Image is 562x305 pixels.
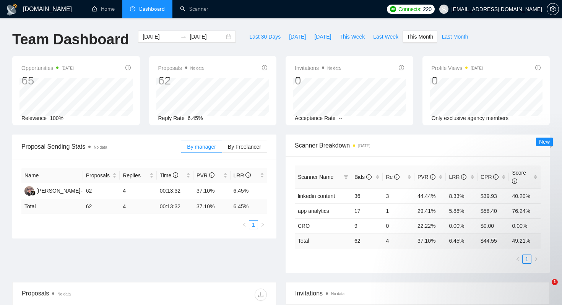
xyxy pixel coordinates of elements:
td: 3 [383,188,414,203]
span: info-circle [493,174,499,180]
span: Replies [123,171,148,180]
td: 00:13:32 [157,199,193,214]
td: $39.93 [478,188,509,203]
span: info-circle [173,172,178,178]
span: This Week [339,32,365,41]
span: Only exclusive agency members [432,115,509,121]
th: Name [21,168,83,183]
div: 62 [158,73,204,88]
span: 6.45% [188,115,203,121]
iframe: Intercom live chat [536,279,554,297]
a: linkedin content [298,193,335,199]
span: [DATE] [289,32,306,41]
a: 1 [249,221,258,229]
span: Acceptance Rate [295,115,336,121]
span: info-circle [430,174,435,180]
button: [DATE] [285,31,310,43]
span: info-circle [394,174,400,180]
a: MM[PERSON_NAME] [24,187,80,193]
span: Bids [354,174,372,180]
button: right [258,220,267,229]
a: CRO [298,223,310,229]
td: 0.00% [509,218,541,233]
span: info-circle [262,65,267,70]
a: homeHome [92,6,115,12]
td: 76.24% [509,203,541,218]
td: 4 [383,233,414,248]
time: [DATE] [471,66,482,70]
span: Dashboard [139,6,165,12]
span: CPR [481,174,499,180]
td: 44.44% [414,188,446,203]
td: 37.10 % [193,199,230,214]
button: Last 30 Days [245,31,285,43]
span: Invitations [295,63,341,73]
span: Proposals [86,171,111,180]
span: user [441,6,447,12]
td: 6.45% [231,183,268,199]
span: info-circle [399,65,404,70]
span: dashboard [130,6,135,11]
div: 0 [432,73,483,88]
span: PVR [197,172,214,178]
span: PVR [417,174,435,180]
time: [DATE] [358,144,370,148]
a: app analytics [298,208,329,214]
img: logo [6,3,18,16]
button: [DATE] [310,31,335,43]
span: filter [344,175,348,179]
button: setting [547,3,559,15]
div: 0 [295,73,341,88]
span: Invitations [295,289,540,298]
span: Connects: [398,5,421,13]
span: No data [94,145,107,149]
time: [DATE] [62,66,73,70]
td: 22.22% [414,218,446,233]
td: 00:13:32 [157,183,193,199]
button: Last Month [437,31,472,43]
li: 1 [249,220,258,229]
span: By Freelancer [228,144,261,150]
th: Replies [120,168,156,183]
td: $0.00 [478,218,509,233]
span: 100% [50,115,63,121]
td: 4 [120,199,156,214]
td: 1 [383,203,414,218]
td: 9 [351,218,383,233]
span: info-circle [512,178,517,184]
span: info-circle [245,172,251,178]
td: 8.33% [446,188,478,203]
button: Last Week [369,31,403,43]
td: 62 [83,199,120,214]
span: 1 [552,279,558,285]
button: This Month [403,31,437,43]
td: 62 [351,233,383,248]
a: searchScanner [180,6,208,12]
span: Relevance [21,115,47,121]
td: 4 [120,183,156,199]
span: Last Week [373,32,398,41]
span: Last Month [442,32,468,41]
span: right [260,222,265,227]
span: Scanner Breakdown [295,141,541,150]
td: 0.00% [446,218,478,233]
td: 62 [83,183,120,199]
div: 65 [21,73,74,88]
span: info-circle [209,172,214,178]
span: Re [386,174,400,180]
span: This Month [407,32,433,41]
span: LRR [449,174,466,180]
li: Previous Page [240,220,249,229]
button: download [255,289,267,301]
span: Opportunities [21,63,74,73]
div: [PERSON_NAME] [36,187,80,195]
td: 17 [351,203,383,218]
span: info-circle [125,65,131,70]
button: This Week [335,31,369,43]
span: Score [512,170,526,184]
span: No data [57,292,71,296]
span: info-circle [535,65,541,70]
td: 29.41% [414,203,446,218]
span: left [242,222,247,227]
td: 40.20% [509,188,541,203]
